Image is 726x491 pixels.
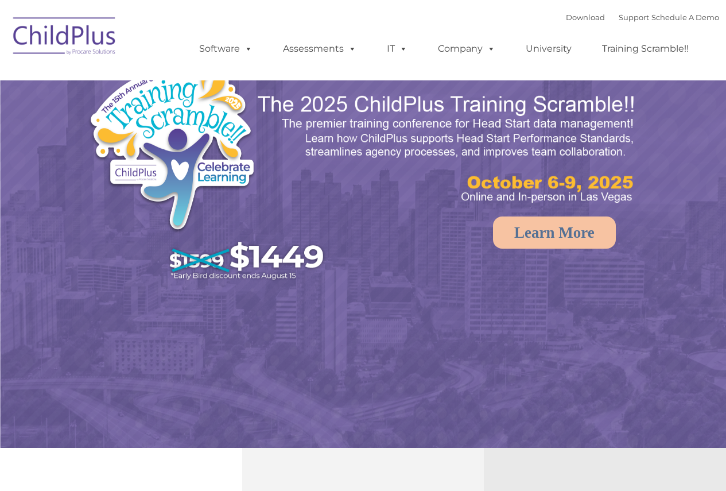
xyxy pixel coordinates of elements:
[514,37,583,60] a: University
[566,13,605,22] a: Download
[271,37,368,60] a: Assessments
[566,13,719,22] font: |
[619,13,649,22] a: Support
[591,37,700,60] a: Training Scramble!!
[188,37,264,60] a: Software
[375,37,419,60] a: IT
[7,9,122,67] img: ChildPlus by Procare Solutions
[651,13,719,22] a: Schedule A Demo
[426,37,507,60] a: Company
[493,216,616,249] a: Learn More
